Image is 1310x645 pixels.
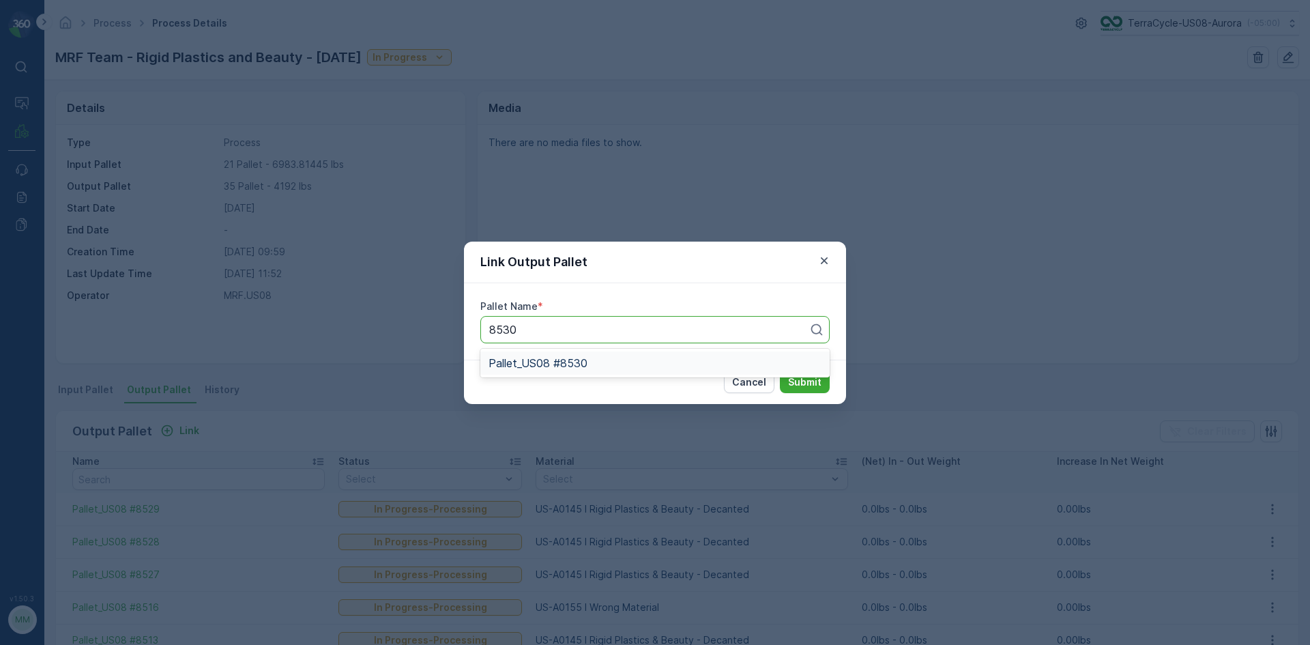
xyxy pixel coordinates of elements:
[724,371,774,393] button: Cancel
[780,371,830,393] button: Submit
[480,300,538,312] label: Pallet Name
[480,253,587,272] p: Link Output Pallet
[489,357,587,369] span: Pallet_US08 #8530
[788,375,821,389] p: Submit
[732,375,766,389] p: Cancel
